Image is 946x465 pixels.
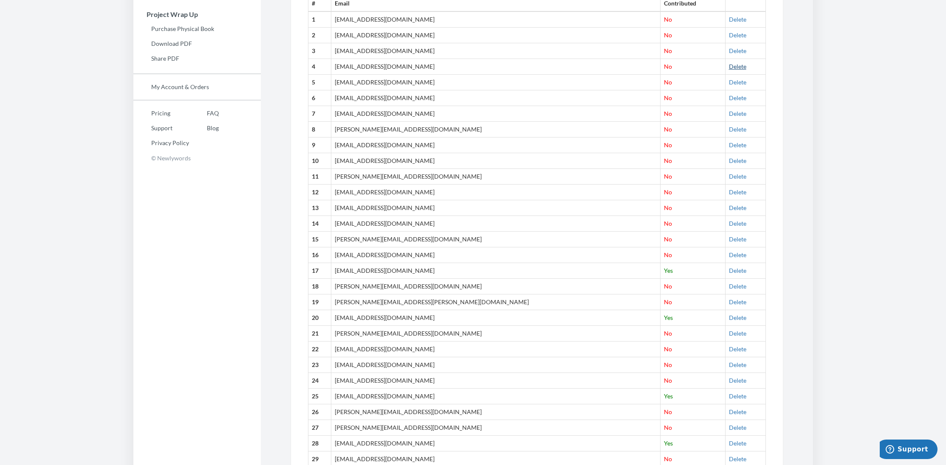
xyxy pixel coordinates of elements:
span: No [664,345,672,353]
td: [PERSON_NAME][EMAIL_ADDRESS][DOMAIN_NAME] [331,404,661,420]
span: Yes [664,314,673,321]
span: No [664,78,672,86]
a: My Account & Orders [133,81,261,93]
span: Yes [664,392,673,400]
iframe: Opens a widget where you can chat to one of our agents [880,440,938,461]
td: [EMAIL_ADDRESS][DOMAIN_NAME] [331,200,661,216]
th: 20 [308,310,331,326]
span: No [664,110,672,117]
th: 28 [308,435,331,451]
th: 4 [308,59,331,75]
td: [EMAIL_ADDRESS][DOMAIN_NAME] [331,106,661,122]
span: No [664,424,672,431]
th: 26 [308,404,331,420]
span: No [664,63,672,70]
td: [EMAIL_ADDRESS][DOMAIN_NAME] [331,373,661,389]
td: [EMAIL_ADDRESS][DOMAIN_NAME] [331,75,661,90]
a: Delete [729,47,746,54]
span: No [664,408,672,415]
th: 18 [308,279,331,294]
a: Delete [729,173,746,180]
a: Delete [729,63,746,70]
th: 23 [308,357,331,373]
th: 8 [308,122,331,137]
td: [EMAIL_ADDRESS][DOMAIN_NAME] [331,137,661,153]
span: Yes [664,267,673,274]
td: [EMAIL_ADDRESS][DOMAIN_NAME] [331,310,661,326]
a: Delete [729,78,746,86]
span: No [664,251,672,258]
span: No [664,204,672,211]
td: [EMAIL_ADDRESS][DOMAIN_NAME] [331,216,661,232]
td: [PERSON_NAME][EMAIL_ADDRESS][DOMAIN_NAME] [331,279,661,294]
a: Delete [729,126,746,133]
a: Delete [729,314,746,321]
span: No [664,298,672,305]
th: 15 [308,232,331,247]
a: Delete [729,220,746,227]
a: Blog [189,122,219,134]
td: [EMAIL_ADDRESS][DOMAIN_NAME] [331,342,661,357]
th: 9 [308,137,331,153]
span: No [664,361,672,368]
a: Pricing [133,107,189,120]
th: 5 [308,75,331,90]
a: Delete [729,16,746,23]
a: Delete [729,377,746,384]
td: [EMAIL_ADDRESS][DOMAIN_NAME] [331,435,661,451]
span: No [664,126,672,133]
td: [PERSON_NAME][EMAIL_ADDRESS][DOMAIN_NAME] [331,122,661,137]
th: 14 [308,216,331,232]
th: 22 [308,342,331,357]
th: 7 [308,106,331,122]
th: 25 [308,389,331,404]
th: 17 [308,263,331,279]
a: Delete [729,31,746,39]
a: Delete [729,157,746,164]
th: 3 [308,43,331,59]
span: No [664,47,672,54]
a: Delete [729,188,746,196]
a: FAQ [189,107,219,120]
th: 11 [308,169,331,185]
a: Delete [729,455,746,462]
th: 19 [308,294,331,310]
td: [EMAIL_ADDRESS][DOMAIN_NAME] [331,263,661,279]
td: [EMAIL_ADDRESS][DOMAIN_NAME] [331,247,661,263]
td: [EMAIL_ADDRESS][DOMAIN_NAME] [331,90,661,106]
td: [EMAIL_ADDRESS][DOMAIN_NAME] [331,389,661,404]
a: Delete [729,94,746,101]
th: 12 [308,185,331,200]
th: 24 [308,373,331,389]
td: [PERSON_NAME][EMAIL_ADDRESS][PERSON_NAME][DOMAIN_NAME] [331,294,661,310]
span: No [664,16,672,23]
td: [EMAIL_ADDRESS][DOMAIN_NAME] [331,28,661,43]
span: No [664,188,672,196]
span: No [664,173,672,180]
a: Delete [729,345,746,353]
a: Delete [729,251,746,258]
td: [PERSON_NAME][EMAIL_ADDRESS][DOMAIN_NAME] [331,169,661,185]
th: 27 [308,420,331,435]
a: Delete [729,440,746,447]
h3: Project Wrap Up [134,11,261,18]
a: Delete [729,392,746,400]
span: No [664,377,672,384]
th: 21 [308,326,331,342]
span: No [664,330,672,337]
th: 10 [308,153,331,169]
span: No [664,220,672,227]
th: 1 [308,11,331,27]
td: [PERSON_NAME][EMAIL_ADDRESS][DOMAIN_NAME] [331,326,661,342]
th: 2 [308,28,331,43]
th: 13 [308,200,331,216]
a: Delete [729,267,746,274]
td: [EMAIL_ADDRESS][DOMAIN_NAME] [331,185,661,200]
a: Delete [729,408,746,415]
a: Delete [729,110,746,117]
a: Delete [729,330,746,337]
th: 16 [308,247,331,263]
a: Purchase Physical Book [133,22,261,35]
td: [PERSON_NAME][EMAIL_ADDRESS][DOMAIN_NAME] [331,420,661,435]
